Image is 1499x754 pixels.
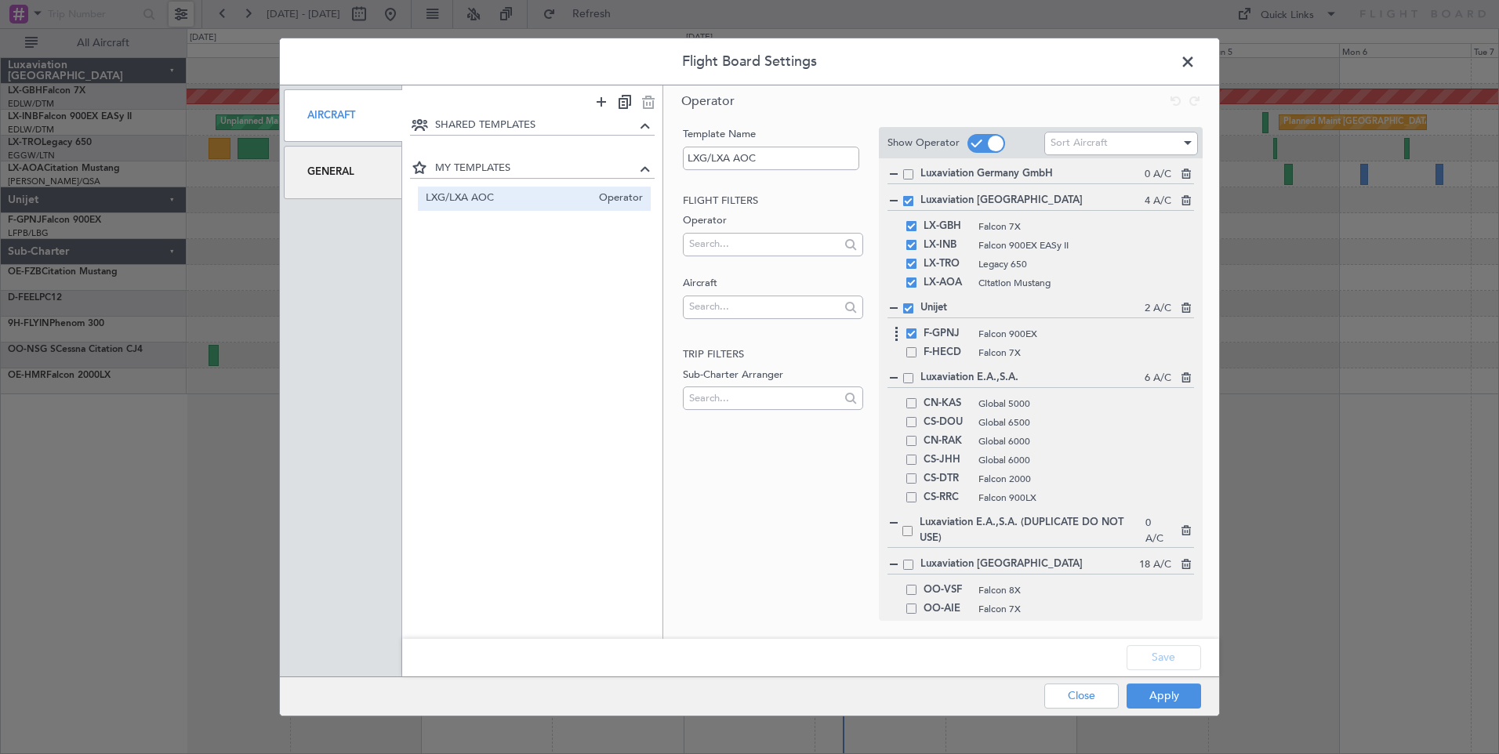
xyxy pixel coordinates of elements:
span: OO-AIE [924,600,971,618]
input: Search... [689,295,839,318]
span: F-GPNJ [924,324,971,343]
span: F-HECD [924,343,971,362]
span: CN-KAS [924,394,971,413]
div: General [284,146,402,198]
span: LX-AOA [924,274,971,292]
span: 0 A/C [1145,167,1171,183]
span: Legacy 650 [978,257,1194,271]
span: Luxaviation [GEOGRAPHIC_DATA] [920,556,1139,572]
span: 0 A/C [1145,516,1171,546]
span: CS-DTR [924,469,971,488]
span: Falcon 7X [978,602,1194,616]
span: Falcon 8X [978,583,1194,597]
span: MY TEMPLATES [435,161,637,176]
span: CS-RRC [924,488,971,507]
span: Falcon 900EX [978,327,1194,341]
span: Global 6000 [978,453,1194,467]
span: CS-DOU [924,413,971,432]
span: Luxaviation Germany GmbH [920,166,1145,182]
span: CN-RAK [924,432,971,451]
label: Template Name [683,127,862,143]
span: Global 6500 [978,415,1194,430]
span: Luxaviation E.A.,S.A. [920,370,1145,386]
button: Close [1044,683,1119,709]
span: Falcon 7X [978,219,1194,234]
label: Sub-Charter Arranger [683,368,862,383]
span: CS-JHH [924,451,971,469]
span: Operator [591,190,643,207]
span: LXG/LXA AOC [426,190,592,207]
input: Search... [689,386,839,410]
span: Global 5000 [978,397,1194,411]
header: Flight Board Settings [280,38,1219,85]
span: Operator [681,92,735,110]
span: 4 A/C [1145,194,1171,209]
span: LX-GBH [924,217,971,236]
span: Citation Mustang [978,276,1194,290]
span: SHARED TEMPLATES [435,118,637,133]
span: OO-LAH [924,618,971,637]
span: 6 A/C [1145,371,1171,386]
span: Falcon 7X [978,346,1194,360]
span: OO-VSF [924,581,971,600]
span: Sort Aircraft [1051,136,1108,150]
span: Falcon 900EX EASy II [978,238,1194,252]
span: LX-INB [924,236,971,255]
span: Falcon 900LX [978,491,1194,505]
button: Apply [1127,683,1201,709]
label: Show Operator [887,136,960,151]
label: Aircraft [683,276,862,292]
div: Aircraft [284,89,402,142]
span: Luxaviation E.A.,S.A. (DUPLICATE DO NOT USE) [920,515,1145,546]
h2: Flight filters [683,194,862,209]
span: Global 6000 [978,434,1194,448]
span: Falcon 2000 [978,472,1194,486]
input: Search... [689,232,839,256]
h2: Trip filters [683,347,862,363]
span: LX-TRO [924,255,971,274]
label: Operator [683,213,862,229]
span: 2 A/C [1145,301,1171,317]
span: Unijet [920,300,1145,316]
span: 18 A/C [1139,557,1171,573]
span: Luxaviation [GEOGRAPHIC_DATA] [920,193,1145,208]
